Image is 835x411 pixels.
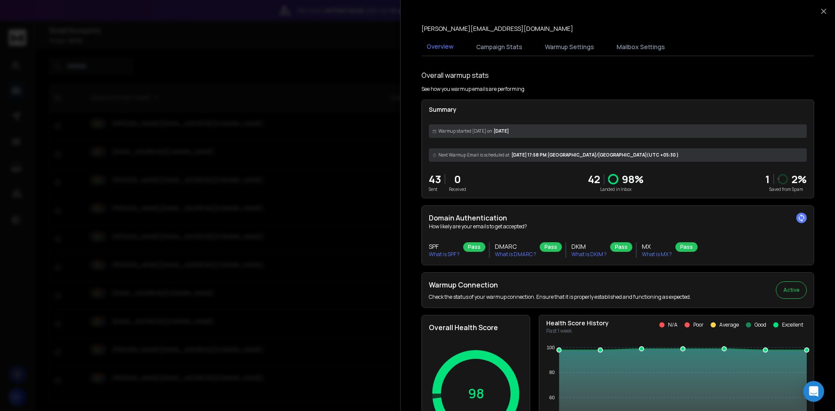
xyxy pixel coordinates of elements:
button: Active [776,281,807,299]
p: Check the status of your warmup connection. Ensure that it is properly established and functionin... [429,294,691,301]
div: [DATE] [429,124,807,138]
span: Next Warmup Email is scheduled at [438,152,510,158]
h3: DMARC [495,242,536,251]
h3: DKIM [571,242,607,251]
button: Warmup Settings [540,37,599,57]
h3: SPF [429,242,460,251]
h2: Warmup Connection [429,280,691,290]
span: Warmup started [DATE] on [438,128,492,134]
button: Campaign Stats [471,37,528,57]
p: 98 % [622,172,644,186]
div: Pass [463,242,485,252]
p: What is DMARC ? [495,251,536,258]
p: Saved from Spam [765,186,807,193]
div: [DATE] 17:58 PM [GEOGRAPHIC_DATA]/[GEOGRAPHIC_DATA] (UTC +05:30 ) [429,148,807,162]
p: 98 [468,386,484,401]
p: [PERSON_NAME][EMAIL_ADDRESS][DOMAIN_NAME] [421,24,573,33]
button: Overview [421,37,459,57]
tspan: 60 [549,395,554,400]
h2: Overall Health Score [429,322,523,333]
p: N/A [668,321,678,328]
tspan: 80 [549,370,554,375]
p: 2 % [792,172,807,186]
p: Summary [429,105,807,114]
p: 43 [429,172,441,186]
p: 42 [588,172,600,186]
p: What is MX ? [642,251,672,258]
p: Past 1 week [546,327,609,334]
div: Open Intercom Messenger [803,381,824,402]
p: Excellent [782,321,803,328]
p: Poor [693,321,704,328]
strong: 1 [765,172,770,186]
div: Pass [675,242,698,252]
div: Pass [540,242,562,252]
button: Mailbox Settings [611,37,670,57]
p: Sent [429,186,441,193]
h3: MX [642,242,672,251]
tspan: 100 [547,345,554,350]
div: Pass [610,242,632,252]
p: Average [719,321,739,328]
p: 0 [449,172,466,186]
p: Health Score History [546,319,609,327]
p: Landed in Inbox [588,186,644,193]
h2: Domain Authentication [429,213,807,223]
p: See how you warmup emails are performing [421,86,524,93]
p: Received [449,186,466,193]
p: How likely are your emails to get accepted? [429,223,807,230]
p: Good [755,321,766,328]
p: What is DKIM ? [571,251,607,258]
h1: Overall warmup stats [421,70,489,80]
p: What is SPF ? [429,251,460,258]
